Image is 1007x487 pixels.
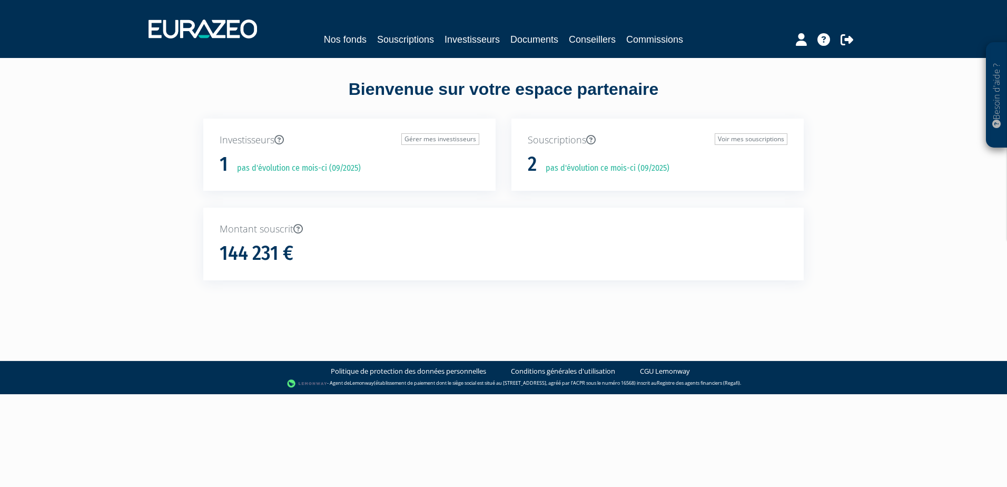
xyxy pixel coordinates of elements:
[324,32,367,47] a: Nos fonds
[715,133,787,145] a: Voir mes souscriptions
[350,379,374,386] a: Lemonway
[331,366,486,376] a: Politique de protection des données personnelles
[445,32,500,47] a: Investisseurs
[149,20,257,38] img: 1732889491-logotype_eurazeo_blanc_rvb.png
[195,77,812,119] div: Bienvenue sur votre espace partenaire
[991,48,1003,143] p: Besoin d'aide ?
[538,162,669,174] p: pas d'évolution ce mois-ci (09/2025)
[11,378,996,389] div: - Agent de (établissement de paiement dont le siège social est situé au [STREET_ADDRESS], agréé p...
[220,133,479,147] p: Investisseurs
[220,153,228,176] h1: 1
[220,242,293,265] h1: 144 231 €
[569,32,616,47] a: Conseillers
[511,366,615,376] a: Conditions générales d'utilisation
[528,133,787,147] p: Souscriptions
[510,32,558,47] a: Documents
[657,379,740,386] a: Registre des agents financiers (Regafi)
[640,366,690,376] a: CGU Lemonway
[626,32,683,47] a: Commissions
[220,222,787,236] p: Montant souscrit
[528,153,537,176] h1: 2
[287,378,328,389] img: logo-lemonway.png
[377,32,434,47] a: Souscriptions
[230,162,361,174] p: pas d'évolution ce mois-ci (09/2025)
[401,133,479,145] a: Gérer mes investisseurs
